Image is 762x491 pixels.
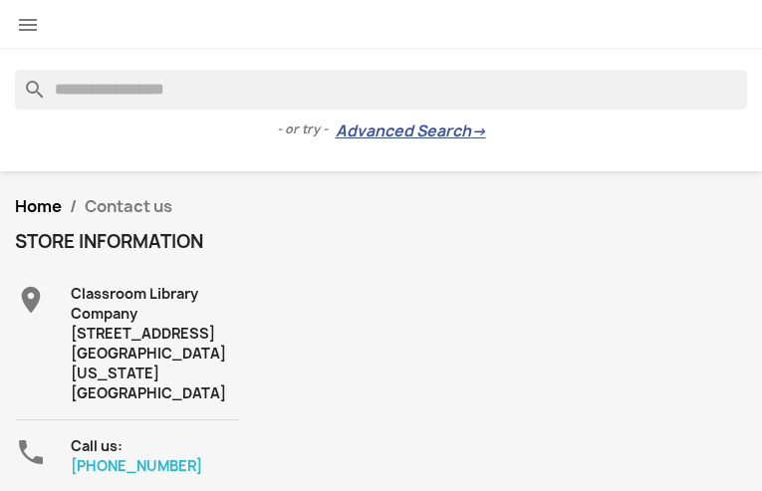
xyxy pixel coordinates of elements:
div: Call us: [71,436,239,476]
span: → [471,122,486,141]
a: Advanced Search→ [336,122,486,141]
i:  [16,13,40,37]
span: Contact us [85,195,172,217]
h4: Store information [15,232,239,252]
i:  [15,284,47,316]
i:  [15,436,47,468]
div: Classroom Library Company [STREET_ADDRESS] [GEOGRAPHIC_DATA][US_STATE] [GEOGRAPHIC_DATA] [71,284,239,403]
i: search [15,70,39,94]
span: - or try - [277,120,336,139]
a: [PHONE_NUMBER] [71,456,202,475]
input: Search [15,70,747,110]
a: Home [15,195,62,217]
